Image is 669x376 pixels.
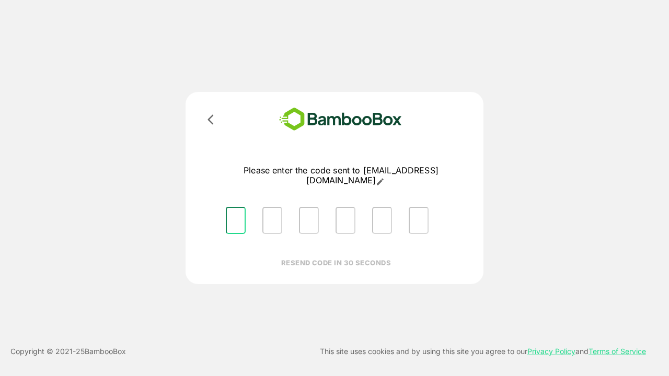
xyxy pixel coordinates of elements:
input: Please enter OTP character 1 [226,207,246,234]
img: bamboobox [264,104,417,134]
input: Please enter OTP character 3 [299,207,319,234]
input: Please enter OTP character 5 [372,207,392,234]
p: Copyright © 2021- 25 BambooBox [10,345,126,358]
a: Privacy Policy [527,347,575,356]
p: This site uses cookies and by using this site you agree to our and [320,345,646,358]
a: Terms of Service [589,347,646,356]
input: Please enter OTP character 2 [262,207,282,234]
p: Please enter the code sent to [EMAIL_ADDRESS][DOMAIN_NAME] [217,166,465,186]
input: Please enter OTP character 6 [409,207,429,234]
input: Please enter OTP character 4 [336,207,355,234]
